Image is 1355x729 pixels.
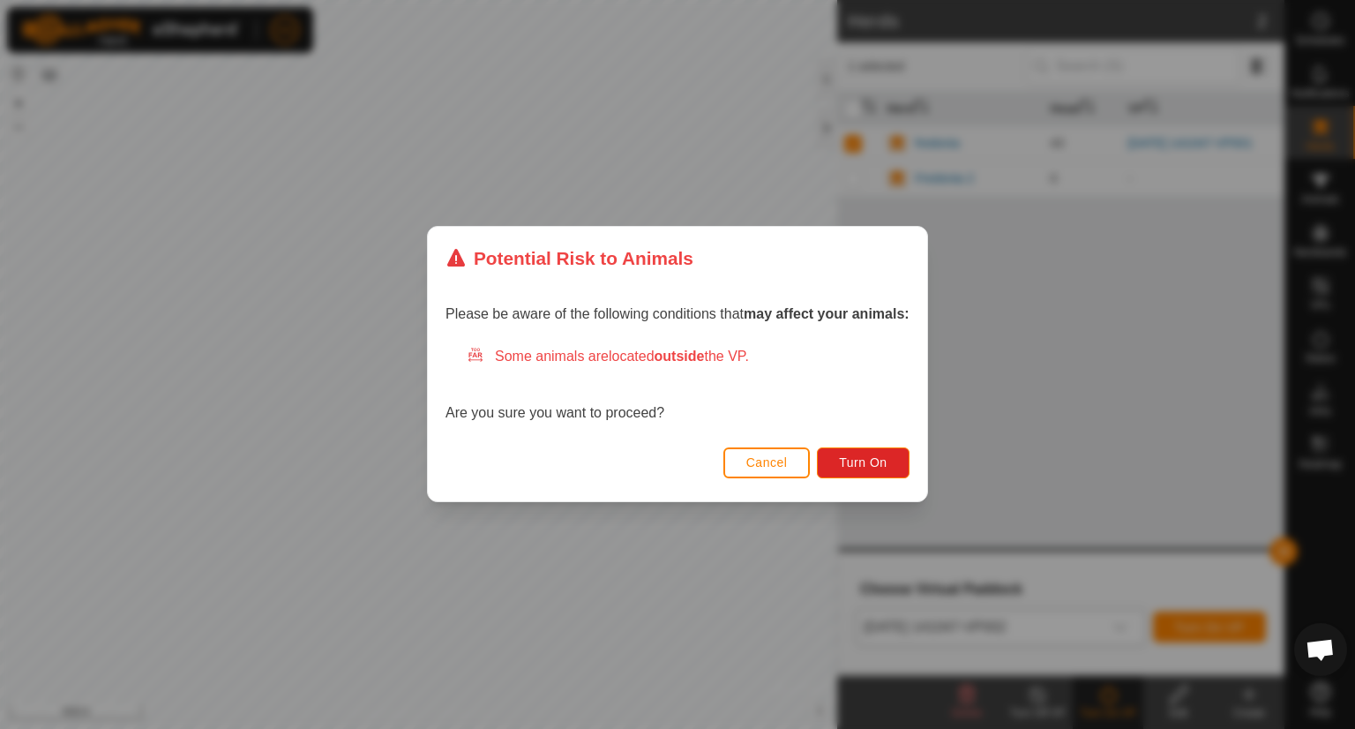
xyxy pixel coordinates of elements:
div: Are you sure you want to proceed? [445,347,910,425]
strong: may affect your animals: [744,307,910,322]
a: Open chat [1294,623,1347,676]
span: located the VP. [609,349,749,364]
div: Potential Risk to Animals [445,244,693,272]
div: Some animals are [467,347,910,368]
span: Cancel [746,456,788,470]
span: Please be aware of the following conditions that [445,307,910,322]
button: Cancel [723,447,811,478]
strong: outside [655,349,705,364]
button: Turn On [818,447,910,478]
span: Turn On [840,456,887,470]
